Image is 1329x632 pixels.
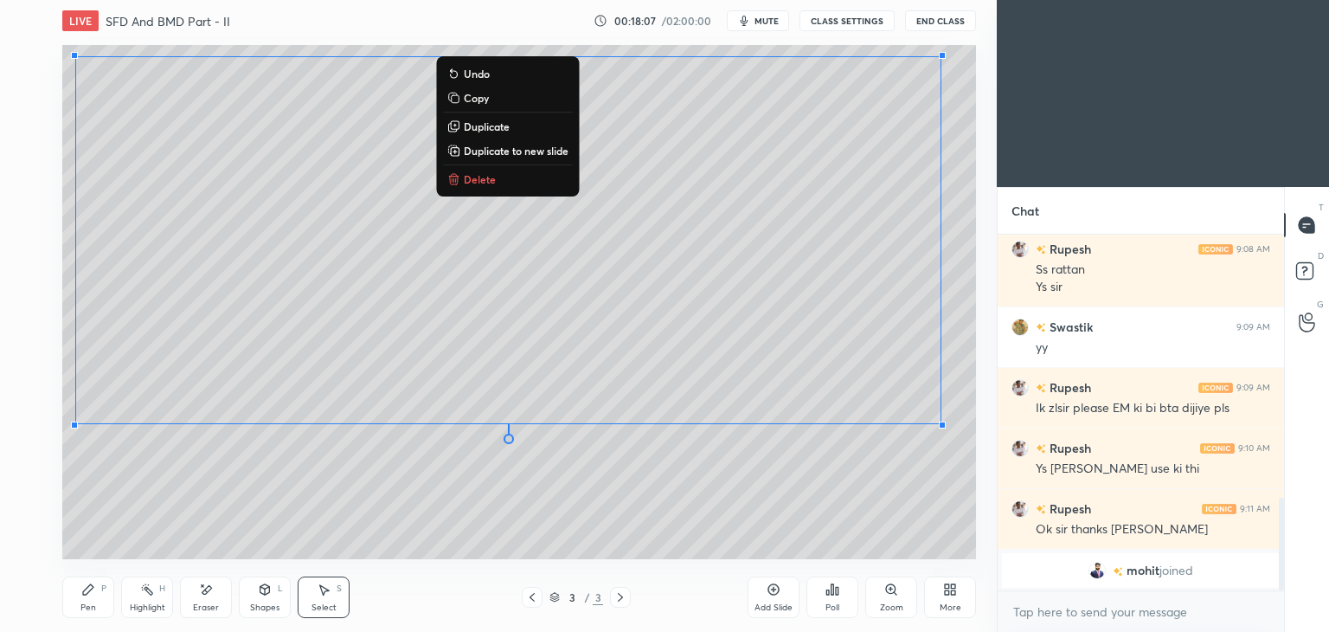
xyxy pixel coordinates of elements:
img: 536b96a0ae7d46beb9c942d9ff77c6f8.jpg [1011,319,1029,336]
h6: Rupesh [1046,378,1091,397]
div: Ys [PERSON_NAME] use ki thi [1036,461,1270,478]
div: Poll [825,603,839,612]
div: H [159,584,165,593]
div: 9:10 AM [1238,443,1270,454]
h6: Rupesh [1046,439,1091,457]
div: Select [311,603,337,612]
div: Shapes [250,603,279,612]
div: 3 [593,590,603,605]
img: iconic-light.a09c19a4.png [1198,244,1233,255]
div: Highlight [130,603,165,612]
div: / [584,592,589,603]
button: Duplicate to new slide [443,140,572,161]
div: Pen [80,603,96,612]
div: Ys sir [1036,279,1270,296]
div: More [940,603,961,612]
button: CLASS SETTINGS [799,10,895,31]
button: Delete [443,169,572,190]
div: Ss rattan [1036,261,1270,279]
p: T [1319,201,1324,214]
div: 9:09 AM [1236,383,1270,393]
div: Eraser [193,603,219,612]
img: iconic-light.a09c19a4.png [1202,504,1236,514]
span: mute [754,15,779,27]
div: 9:08 AM [1236,244,1270,255]
h6: Rupesh [1046,240,1091,258]
div: Ok sir thanks [PERSON_NAME] [1036,521,1270,538]
button: mute [727,10,789,31]
div: Add Slide [754,603,793,612]
h4: SFD And BMD Part - II [106,13,230,29]
img: 3 [1011,241,1029,258]
div: yy [1036,339,1270,357]
div: 3 [563,592,581,603]
img: no-rating-badge.077c3623.svg [1036,323,1046,332]
img: 3 [1011,440,1029,457]
img: no-rating-badge.077c3623.svg [1036,384,1046,393]
p: Duplicate to new slide [464,144,568,158]
img: iconic-light.a09c19a4.png [1200,443,1235,454]
button: End Class [905,10,976,31]
div: S [337,584,342,593]
div: L [278,584,283,593]
p: Delete [464,172,496,186]
img: no-rating-badge.077c3623.svg [1113,567,1123,577]
p: D [1318,249,1324,262]
img: no-rating-badge.077c3623.svg [1036,245,1046,255]
button: Undo [443,63,572,84]
p: Duplicate [464,119,510,133]
h6: Swastik [1046,318,1093,336]
img: no-rating-badge.077c3623.svg [1036,444,1046,454]
span: mohit [1127,564,1159,577]
p: Undo [464,67,490,81]
div: Ik zlsir please EM ki bi bta dijiye pls [1036,400,1270,417]
div: LIVE [62,10,99,31]
div: Zoom [880,603,903,612]
p: Chat [998,188,1053,234]
img: 3 [1011,379,1029,397]
img: iconic-light.a09c19a4.png [1198,383,1233,393]
img: no-rating-badge.077c3623.svg [1036,505,1046,514]
p: G [1317,298,1324,311]
div: P [101,584,106,593]
div: 9:11 AM [1240,504,1270,514]
button: Copy [443,87,572,108]
h6: Rupesh [1046,500,1091,518]
button: Duplicate [443,116,572,137]
div: 9:09 AM [1236,322,1270,332]
img: 3 [1011,500,1029,518]
span: joined [1159,564,1193,577]
div: grid [998,235,1284,591]
img: 71c9363a865e4a1f9613d803e8864187.jpg [1088,562,1106,579]
p: Copy [464,91,489,105]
